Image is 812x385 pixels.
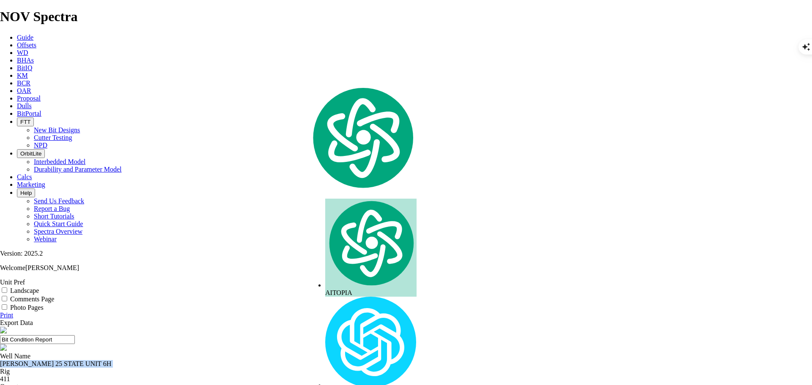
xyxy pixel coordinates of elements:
a: KM [17,72,28,79]
a: Offsets [17,41,36,49]
a: Calcs [17,173,32,180]
label: Comments Page [10,295,54,303]
span: Help [20,190,32,196]
a: Guide [17,34,33,41]
a: Proposal [17,95,41,102]
button: Help [17,188,35,197]
a: New Bit Designs [34,126,80,134]
a: Send Us Feedback [34,197,84,205]
a: Spectra Overview [34,228,82,235]
span: OrbitLite [20,150,41,157]
span: [PERSON_NAME] [25,264,79,271]
a: OAR [17,87,31,94]
a: Report a Bug [34,205,70,212]
a: Webinar [34,235,57,243]
label: Landscape [10,287,39,294]
a: Durability and Parameter Model [34,166,122,173]
a: BHAs [17,57,34,64]
span: FTT [20,119,30,125]
a: Cutter Testing [34,134,72,141]
a: NPD [34,142,47,149]
a: BitPortal [17,110,41,117]
a: BitIQ [17,64,32,71]
a: Dulls [17,102,32,109]
a: Quick Start Guide [34,220,83,227]
button: OrbitLite [17,149,45,158]
a: Short Tutorials [34,213,74,220]
div: AITOPIA [325,199,417,297]
a: Interbedded Model [34,158,85,165]
a: BCR [17,79,30,87]
button: FTT [17,117,34,126]
a: Marketing [17,181,45,188]
a: WD [17,49,28,56]
label: Photo Pages [10,304,44,311]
